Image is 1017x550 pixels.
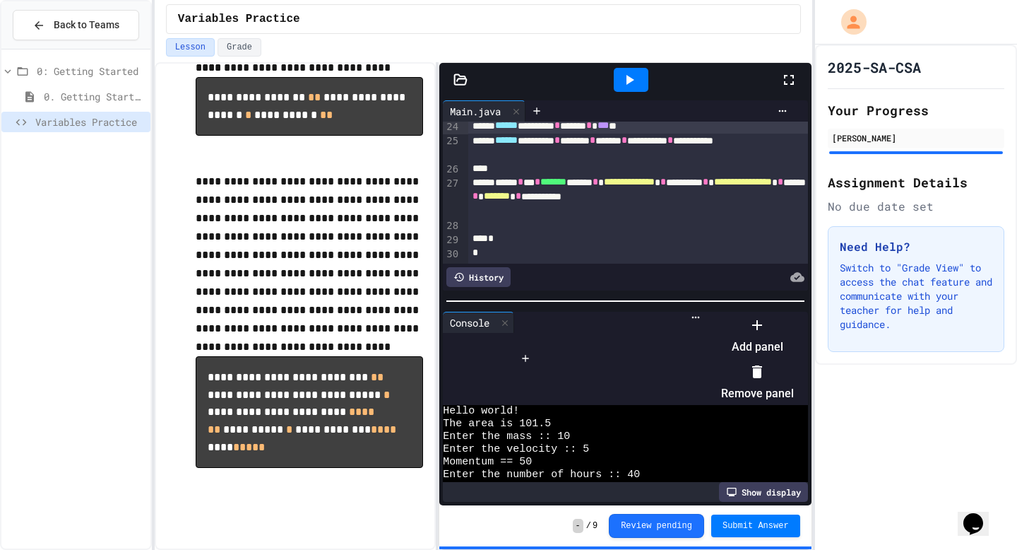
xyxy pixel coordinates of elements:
div: Show display [719,482,808,502]
button: Grade [218,38,261,57]
button: Submit Answer [711,515,800,537]
button: Back to Teams [13,10,139,40]
span: The area is 101.5 [443,418,551,431]
span: Enter the mass :: 10 [443,431,570,443]
div: 24 [443,120,460,134]
span: Variables Practice [35,115,145,129]
h2: Assignment Details [828,172,1004,192]
div: Main.java [443,100,525,122]
div: Console [443,315,496,330]
span: 9 [593,520,597,532]
button: Lesson [166,38,215,57]
span: Enter the velocity :: 5 [443,443,589,456]
span: Variables Practice [178,11,300,28]
h2: Your Progress [828,100,1004,120]
div: Main.java [443,104,508,119]
span: Enter the number of hours :: 40 [443,469,640,481]
span: / [586,520,591,532]
span: Submit Answer [722,520,789,532]
div: 26 [443,163,460,177]
span: - [573,519,583,533]
h1: 2025-SA-CSA [828,57,921,77]
p: Switch to "Grade View" to access the chat feature and communicate with your teacher for help and ... [840,261,992,332]
span: Enter the hours of overtime :: 4 [443,481,646,494]
span: Momentum == 50 [443,456,532,469]
iframe: chat widget [958,493,1003,536]
div: 28 [443,219,460,233]
span: Hello world! [443,405,519,418]
span: Back to Teams [54,18,119,33]
div: 27 [443,177,460,220]
div: No due date set [828,198,1004,215]
div: History [446,267,511,287]
h3: Need Help? [840,238,992,255]
div: 25 [443,134,460,163]
span: 0: Getting Started [37,64,145,78]
li: Add panel [721,313,794,358]
div: 30 [443,247,460,262]
div: 29 [443,233,460,247]
button: Review pending [609,514,704,538]
div: [PERSON_NAME] [832,131,1000,144]
li: Remove panel [721,360,794,405]
div: Console [443,312,514,333]
span: 0. Getting Started [44,89,145,104]
div: My Account [826,6,870,38]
